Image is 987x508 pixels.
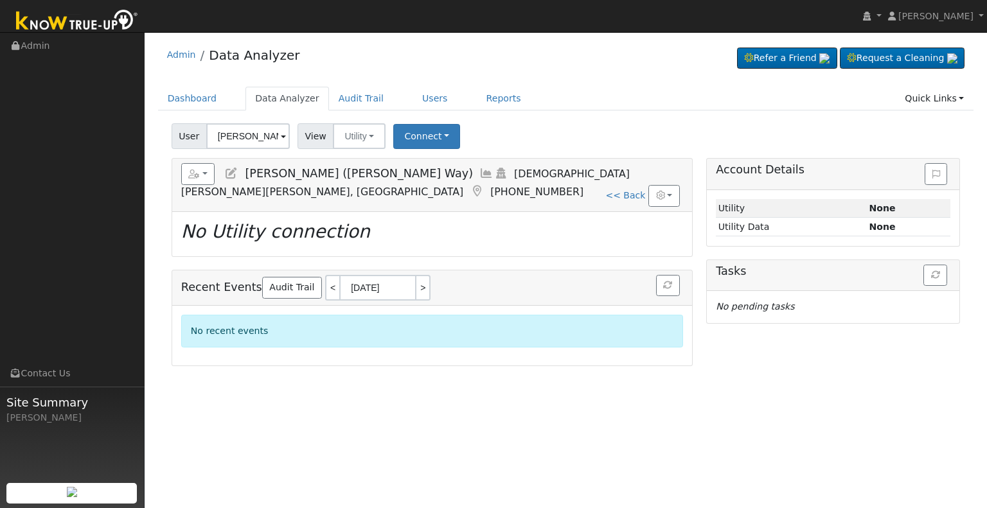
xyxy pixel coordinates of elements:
a: Refer a Friend [737,48,837,69]
a: Reports [477,87,531,110]
div: No recent events [181,315,683,347]
button: Issue History [925,163,947,185]
span: [PHONE_NUMBER] [490,186,583,198]
img: retrieve [947,53,957,64]
h5: Tasks [716,265,950,278]
button: Refresh [656,275,680,297]
input: Select a User [206,123,290,149]
button: Refresh [923,265,947,286]
span: [PERSON_NAME] [898,11,974,21]
a: Users [413,87,458,110]
a: Data Analyzer [245,87,329,110]
span: View [298,123,334,149]
strong: ID: null, authorized: None [869,203,895,213]
img: Know True-Up [10,7,145,36]
button: Utility [333,123,386,149]
a: Audit Trail [329,87,393,110]
a: Data Analyzer [209,48,299,63]
span: Site Summary [6,394,138,411]
a: < [325,275,339,301]
span: [PERSON_NAME] ([PERSON_NAME] Way) [245,167,473,180]
a: Multi-Series Graph [479,167,493,180]
h5: Recent Events [181,275,683,301]
a: > [416,275,431,301]
a: Login As (last Never) [493,167,508,180]
a: Audit Trail [262,277,322,299]
i: No Utility connection [181,221,370,242]
div: [PERSON_NAME] [6,411,138,425]
td: Utility [716,199,867,218]
a: Edit User (24712) [224,167,238,180]
img: retrieve [819,53,830,64]
a: Dashboard [158,87,227,110]
h5: Account Details [716,163,950,177]
a: Admin [167,49,196,60]
a: Quick Links [895,87,974,110]
img: retrieve [67,487,77,497]
span: User [172,123,207,149]
a: << Back [605,190,645,200]
strong: None [869,222,895,232]
td: Utility Data [716,218,867,236]
button: Connect [393,124,460,149]
i: No pending tasks [716,301,794,311]
a: Map [470,185,484,198]
a: Request a Cleaning [840,48,965,69]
